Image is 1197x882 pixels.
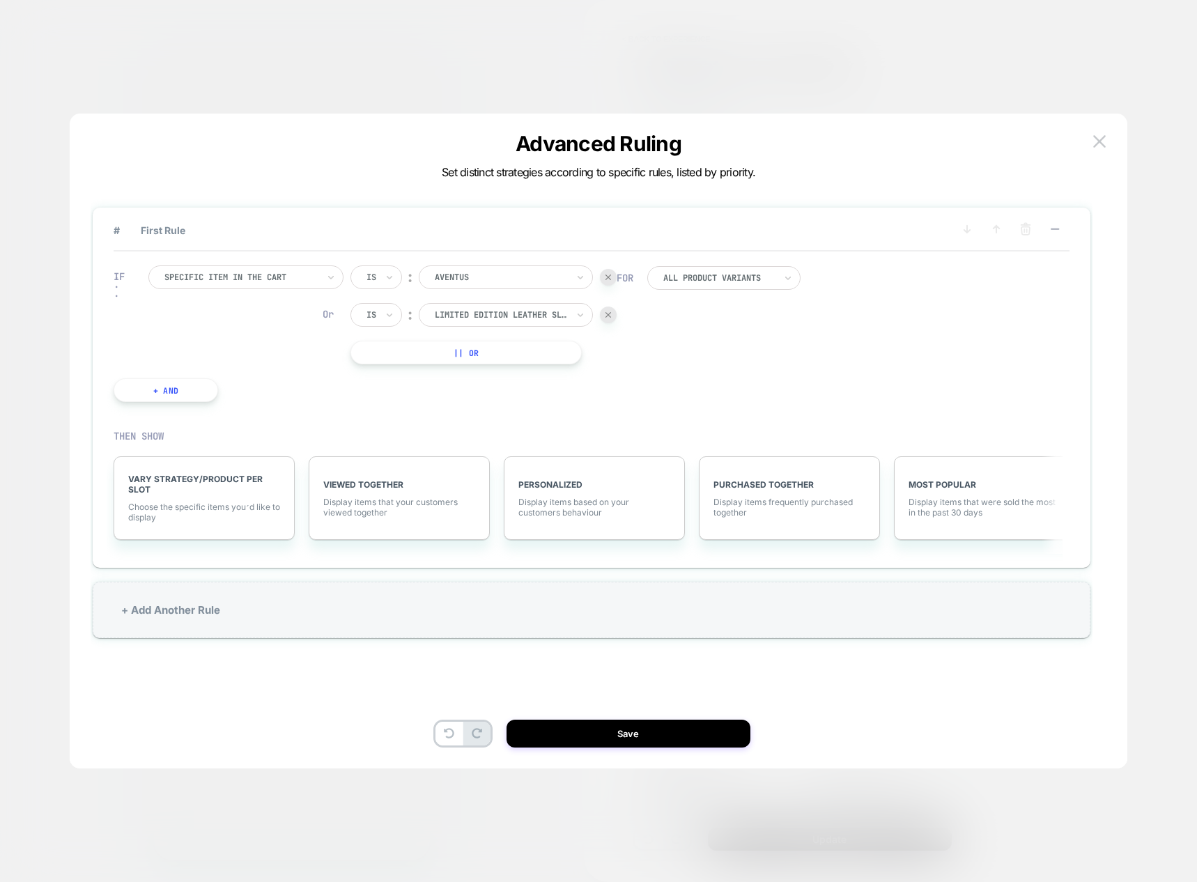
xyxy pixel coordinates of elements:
[617,272,633,284] div: FOR
[909,479,1060,490] span: MOST POPULAR
[909,497,1060,518] span: Display items that were sold the most in the past 30 days
[507,720,750,748] button: Save
[663,272,775,284] div: All Product Variants
[114,430,1063,442] div: THEN SHOW
[442,165,755,179] span: Set distinct strategies according to specific rules, listed by priority.
[713,479,865,490] span: PURCHASED TOGETHER
[518,479,670,490] span: PERSONALIZED
[713,497,865,518] span: Display items frequently purchased together
[114,224,952,236] span: First Rule
[93,582,1090,638] div: + Add Another Rule
[442,131,755,156] p: Advanced Ruling
[518,497,670,518] span: Display items based on your customers behaviour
